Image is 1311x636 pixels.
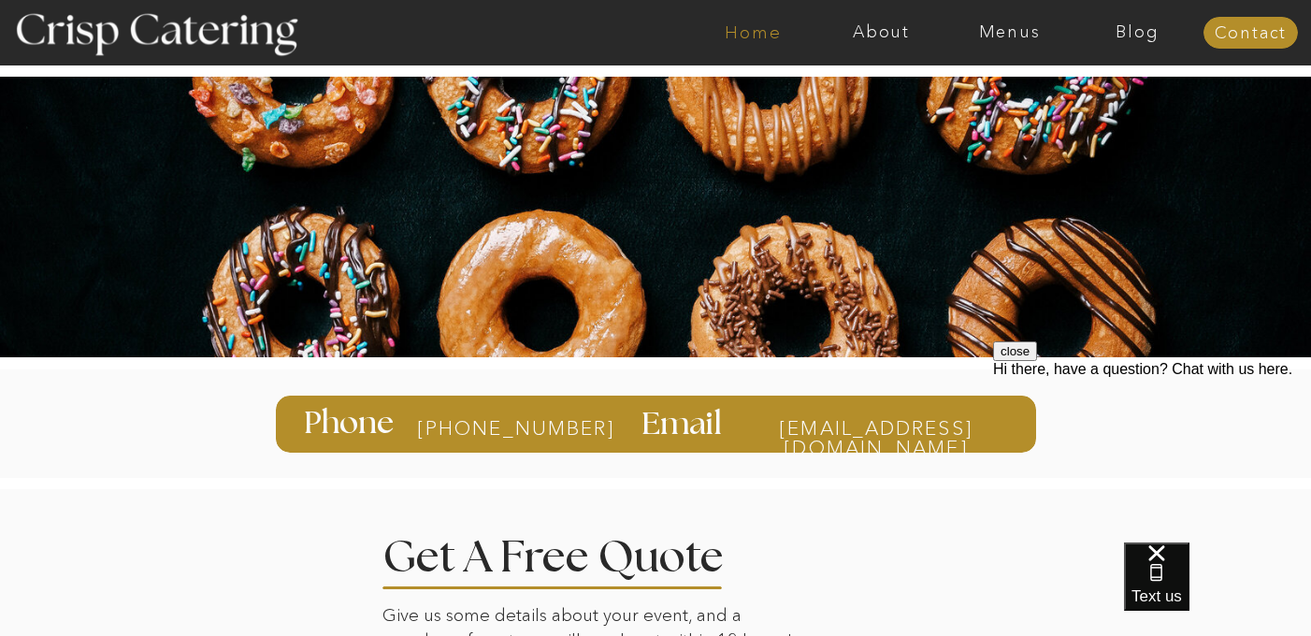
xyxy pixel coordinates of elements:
[304,408,398,440] h3: Phone
[417,418,566,439] a: [PHONE_NUMBER]
[1124,542,1311,636] iframe: podium webchat widget bubble
[742,418,1009,436] a: [EMAIL_ADDRESS][DOMAIN_NAME]
[993,341,1311,566] iframe: podium webchat widget prompt
[382,536,781,571] h2: Get A Free Quote
[1073,23,1202,42] a: Blog
[641,409,728,439] h3: Email
[1203,24,1298,43] a: Contact
[689,23,817,42] a: Home
[945,23,1073,42] a: Menus
[817,23,945,42] a: About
